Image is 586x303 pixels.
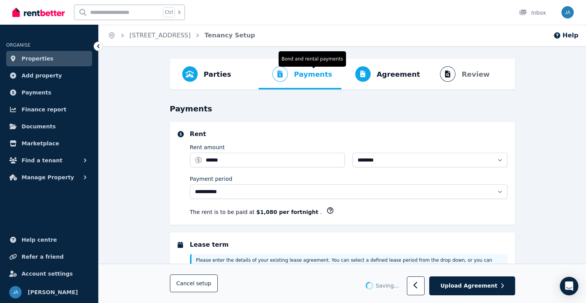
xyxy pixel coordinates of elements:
span: ORGANISE [6,42,30,48]
button: Cancelsetup [170,275,218,293]
b: $1,080 per fortnight [256,209,320,215]
label: Rent amount [190,143,225,151]
h5: Lease term [190,240,507,249]
a: Add property [6,68,92,83]
nav: Progress [170,59,515,89]
button: Help [553,31,578,40]
span: setup [196,280,211,288]
span: Tenancy Setup [205,31,255,40]
img: Anthony Allan [561,6,574,19]
span: Payments [294,69,332,80]
div: Open Intercom Messenger [560,277,578,295]
nav: Breadcrumb [99,25,264,46]
a: Finance report [6,102,92,117]
span: Refer a friend [22,252,64,261]
span: Find a tenant [22,156,62,165]
span: Parties [204,69,231,80]
a: Help centre [6,232,92,247]
span: Documents [22,122,56,131]
span: k [178,9,181,15]
a: Properties [6,51,92,66]
img: Anthony Allan [9,286,22,298]
h5: Rent [190,130,507,139]
span: Please enter the details of your existing lease agreement. You can select a defined lease period ... [196,258,492,269]
span: Payments [22,88,51,97]
button: Upload Agreement [429,277,515,296]
span: Help centre [22,235,57,244]
label: Payment period [190,175,232,183]
span: Add property [22,71,62,80]
button: Manage Property [6,170,92,185]
a: Payments [6,85,92,100]
img: RentBetter [12,7,65,18]
a: Refer a friend [6,249,92,264]
span: Finance report [22,105,66,114]
button: Parties [176,59,237,89]
button: Agreement [341,59,426,89]
span: Account settings [22,269,73,278]
div: Inbox [519,9,546,17]
a: Marketplace [6,136,92,151]
span: Agreement [377,69,420,80]
span: Cancel [176,281,212,287]
button: Find a tenant [6,153,92,168]
span: Properties [22,54,54,63]
span: Bond and rental payments [279,51,346,67]
span: Saving ... [376,282,399,290]
h3: Payments [170,103,515,114]
span: [PERSON_NAME] [28,288,78,297]
button: PaymentsBond and rental payments [259,59,338,89]
span: Manage Property [22,173,74,182]
span: Upload Agreement [440,282,497,290]
p: The rent is to be paid at . [190,208,322,216]
span: Marketplace [22,139,59,148]
a: [STREET_ADDRESS] [129,32,191,39]
span: Ctrl [163,7,175,17]
a: Documents [6,119,92,134]
a: Account settings [6,266,92,281]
